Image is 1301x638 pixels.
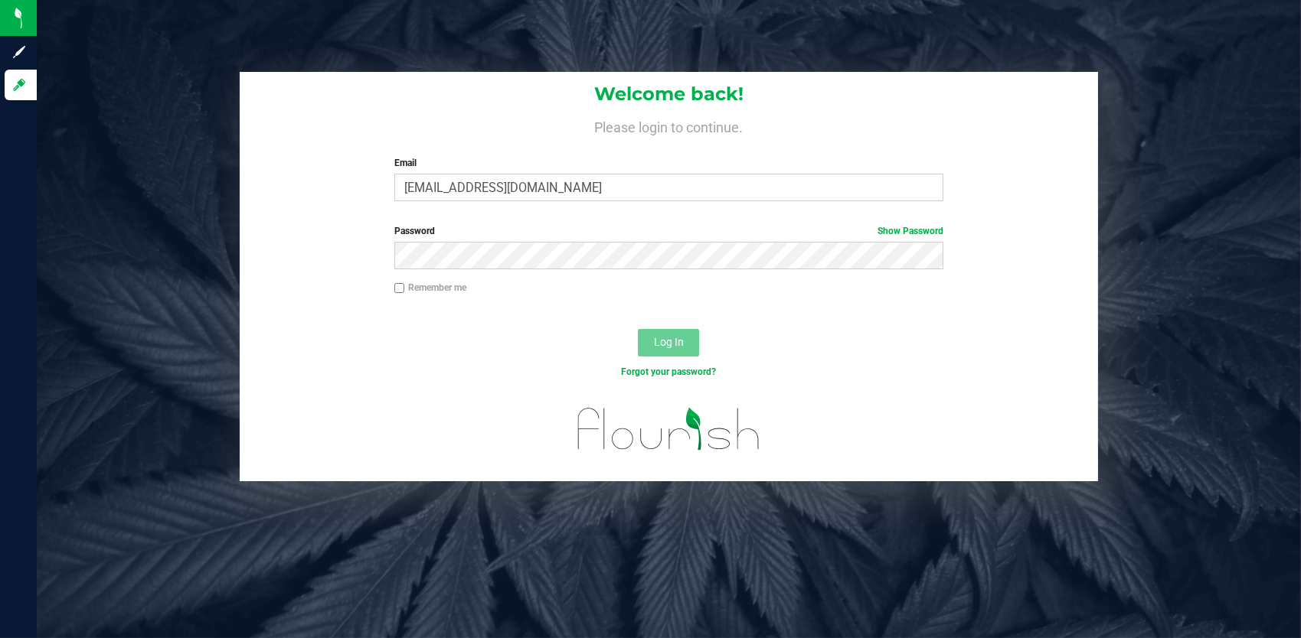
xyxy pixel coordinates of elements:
[240,84,1098,104] h1: Welcome back!
[654,336,684,348] span: Log In
[11,44,27,60] inline-svg: Sign up
[394,283,405,294] input: Remember me
[11,77,27,93] inline-svg: Log in
[240,116,1098,135] h4: Please login to continue.
[638,329,699,356] button: Log In
[394,281,466,295] label: Remember me
[621,366,716,377] a: Forgot your password?
[394,226,435,236] span: Password
[878,226,943,236] a: Show Password
[561,395,776,464] img: flourish_logo.svg
[394,156,943,170] label: Email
